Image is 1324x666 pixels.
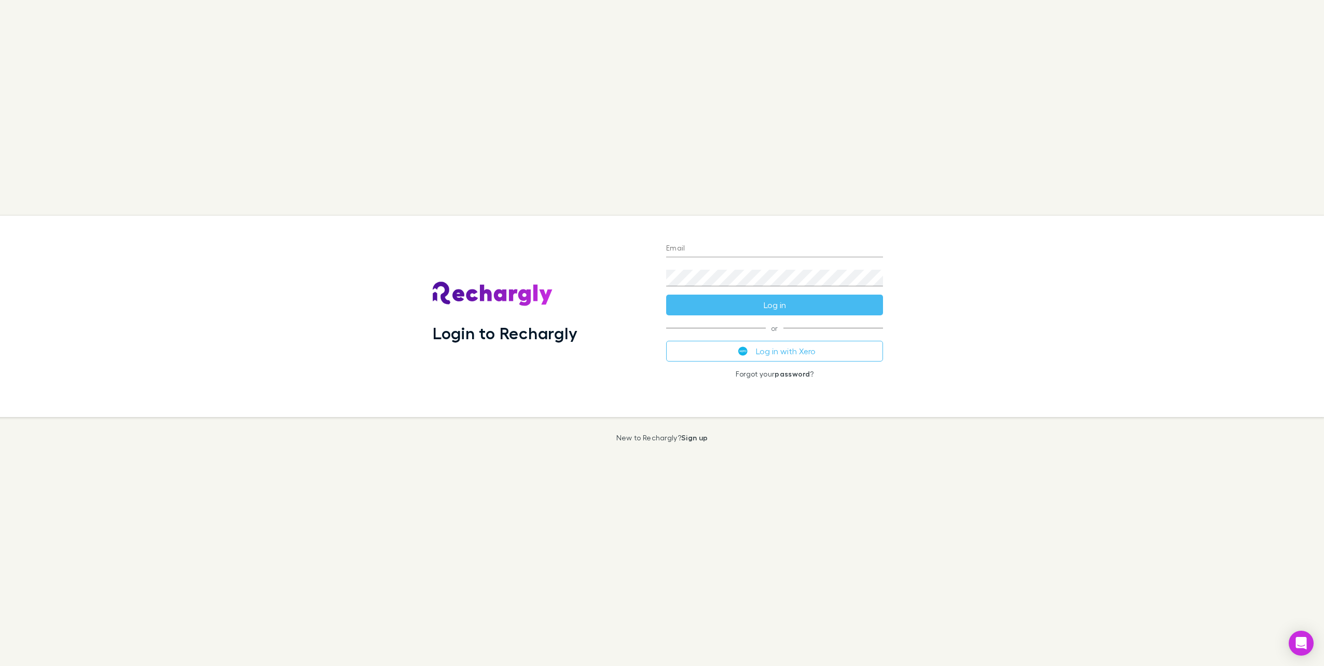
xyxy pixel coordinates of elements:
h1: Login to Rechargly [433,323,577,343]
img: Rechargly's Logo [433,282,553,307]
p: Forgot your ? [666,370,883,378]
button: Log in with Xero [666,341,883,362]
a: Sign up [681,433,708,442]
div: Open Intercom Messenger [1289,631,1314,656]
img: Xero's logo [738,346,748,356]
a: password [775,369,810,378]
p: New to Rechargly? [616,434,708,442]
button: Log in [666,295,883,315]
